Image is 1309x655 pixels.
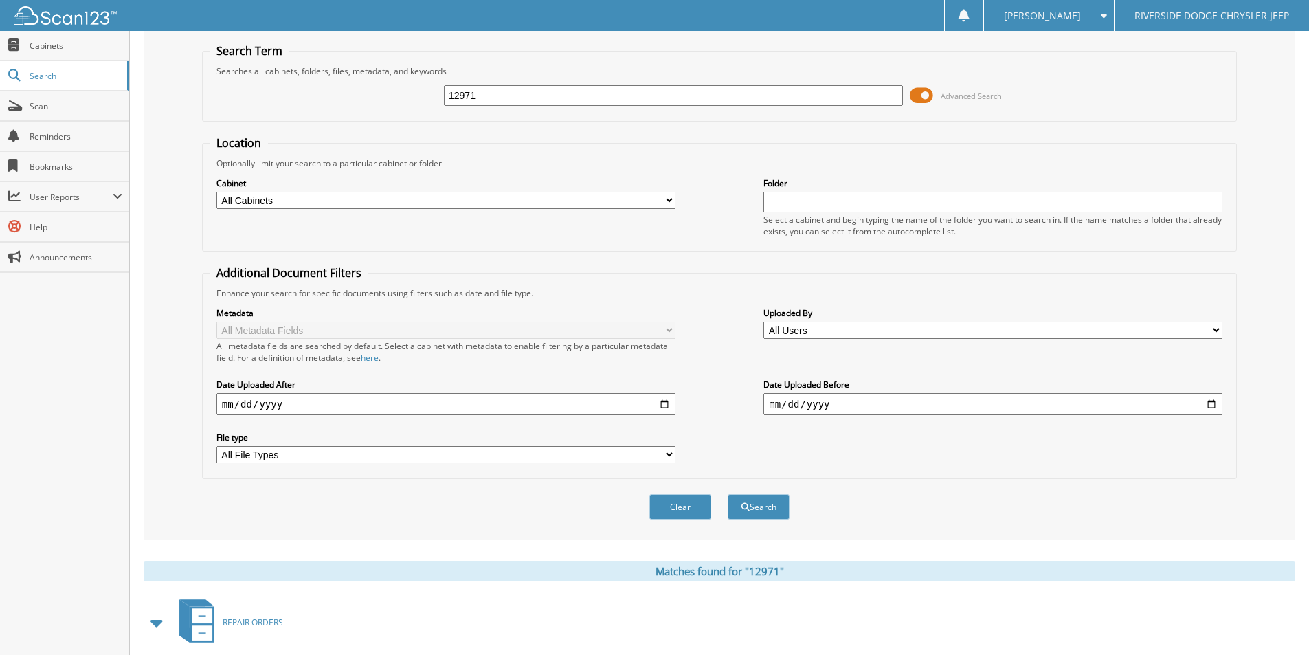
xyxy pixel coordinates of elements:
span: REPAIR ORDERS [223,617,283,628]
span: Cabinets [30,40,122,52]
span: Advanced Search [941,91,1002,101]
label: Uploaded By [763,307,1222,319]
a: REPAIR ORDERS [171,595,283,650]
span: Scan [30,100,122,112]
label: Date Uploaded After [216,379,675,390]
span: Help [30,221,122,233]
label: Folder [763,177,1222,189]
span: [PERSON_NAME] [1004,12,1081,20]
span: Search [30,70,120,82]
span: Announcements [30,252,122,263]
div: Matches found for "12971" [144,561,1295,581]
div: Select a cabinet and begin typing the name of the folder you want to search in. If the name match... [763,214,1222,237]
input: end [763,393,1222,415]
legend: Additional Document Filters [210,265,368,280]
div: Searches all cabinets, folders, files, metadata, and keywords [210,65,1229,77]
img: scan123-logo-white.svg [14,6,117,25]
label: File type [216,432,675,443]
div: Enhance your search for specific documents using filters such as date and file type. [210,287,1229,299]
label: Cabinet [216,177,675,189]
legend: Search Term [210,43,289,58]
input: start [216,393,675,415]
label: Metadata [216,307,675,319]
iframe: Chat Widget [1240,589,1309,655]
button: Clear [649,494,711,520]
label: Date Uploaded Before [763,379,1222,390]
span: Reminders [30,131,122,142]
a: here [361,352,379,364]
div: All metadata fields are searched by default. Select a cabinet with metadata to enable filtering b... [216,340,675,364]
span: Bookmarks [30,161,122,173]
div: Optionally limit your search to a particular cabinet or folder [210,157,1229,169]
span: RIVERSIDE DODGE CHRYSLER JEEP [1134,12,1289,20]
button: Search [728,494,790,520]
span: User Reports [30,191,113,203]
legend: Location [210,135,268,151]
